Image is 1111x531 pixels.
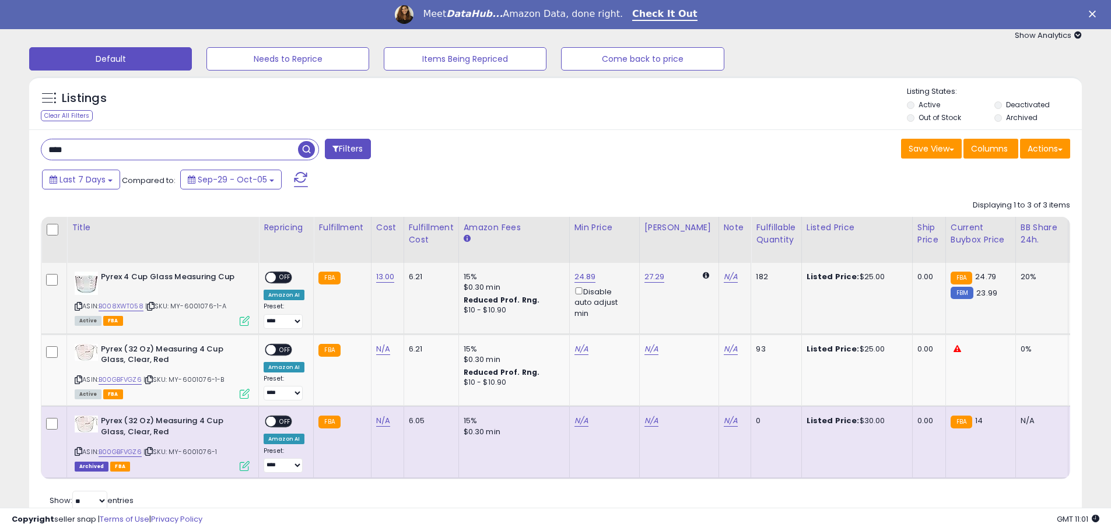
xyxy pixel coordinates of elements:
a: 27.29 [644,271,665,283]
div: 0.00 [917,416,937,426]
button: Filters [325,139,370,159]
div: Ship Price [917,221,941,246]
a: N/A [724,271,738,283]
span: Sep-29 - Oct-05 [198,174,267,185]
button: Sep-29 - Oct-05 [180,170,282,189]
a: B00GBFVGZ6 [99,375,142,385]
span: Compared to: [122,175,176,186]
span: FBA [103,389,123,399]
span: Columns [971,143,1008,154]
div: $0.30 min [464,427,560,437]
h5: Listings [62,90,107,107]
strong: Copyright [12,514,54,525]
div: 6.21 [409,344,450,354]
div: Preset: [264,303,304,329]
span: 14 [975,415,983,426]
div: 6.05 [409,416,450,426]
div: 15% [464,416,560,426]
div: 20% [1021,272,1059,282]
b: Listed Price: [807,415,860,426]
small: FBA [951,416,972,428]
a: Terms of Use [100,514,149,525]
span: 24.79 [975,271,996,282]
small: FBA [318,272,340,284]
div: Amazon AI [264,290,304,300]
div: 6.21 [409,272,450,282]
small: FBA [318,416,340,428]
span: 23.99 [976,287,997,298]
b: Listed Price: [807,343,860,354]
div: Fulfillable Quantity [756,221,796,246]
a: Check It Out [632,8,698,21]
small: FBA [951,272,972,284]
div: 0.00 [917,272,937,282]
div: Fulfillment [318,221,366,234]
span: | SKU: MY-6001076-1 [143,447,217,456]
div: Min Price [574,221,635,234]
button: Last 7 Days [42,170,120,189]
small: FBA [318,344,340,357]
div: Clear All Filters [41,110,93,121]
button: Needs to Reprice [206,47,369,71]
span: | SKU: MY-6001076-1-A [145,301,227,311]
label: Out of Stock [919,112,961,122]
button: Actions [1020,139,1070,159]
a: N/A [574,343,588,355]
span: All listings currently available for purchase on Amazon [75,389,101,399]
div: 0% [1021,344,1059,354]
div: ASIN: [75,416,250,470]
div: 182 [756,272,792,282]
a: 24.89 [574,271,596,283]
small: FBM [951,287,973,299]
button: Default [29,47,192,71]
div: Displaying 1 to 3 of 3 items [973,200,1070,211]
a: N/A [724,415,738,427]
b: Reduced Prof. Rng. [464,367,540,377]
div: $30.00 [807,416,903,426]
div: ASIN: [75,272,250,325]
small: Amazon Fees. [464,234,471,244]
div: Amazon AI [264,434,304,444]
a: N/A [644,415,658,427]
div: Title [72,221,254,234]
b: Pyrex (32 Oz) Measuring 4 Cup Glass, Clear, Red [101,416,243,440]
span: Listings that have been deleted from Seller Central [75,462,108,472]
div: $10 - $10.90 [464,305,560,315]
a: N/A [376,343,390,355]
i: Calculated using Dynamic Max Price. [703,272,709,279]
button: Come back to price [561,47,724,71]
img: 414Atomaz4L._SL40_.jpg [75,344,98,361]
div: 0 [756,416,792,426]
div: Meet Amazon Data, done right. [423,8,623,20]
div: Close [1089,10,1101,17]
div: 15% [464,272,560,282]
p: Listing States: [907,86,1082,97]
i: DataHub... [446,8,503,19]
div: Amazon Fees [464,221,565,234]
a: B008XWT058 [99,301,143,311]
span: OFF [276,273,295,283]
a: Privacy Policy [151,514,202,525]
a: N/A [644,343,658,355]
div: $25.00 [807,272,903,282]
div: BB Share 24h. [1021,221,1063,246]
b: Pyrex 4 Cup Glass Measuring Cup [101,272,243,286]
span: Show Analytics [1015,30,1082,41]
div: 93 [756,344,792,354]
div: Cost [376,221,399,234]
div: [PERSON_NAME] [644,221,714,234]
div: $0.30 min [464,282,560,293]
label: Active [919,100,940,110]
b: Pyrex (32 Oz) Measuring 4 Cup Glass, Clear, Red [101,344,243,368]
div: $25.00 [807,344,903,354]
span: All listings currently available for purchase on Amazon [75,316,101,326]
button: Save View [901,139,962,159]
div: Fulfillment Cost [409,221,454,246]
label: Deactivated [1006,100,1050,110]
button: Columns [963,139,1018,159]
div: Disable auto adjust min [574,285,630,319]
a: B00GBFVGZ6 [99,447,142,457]
div: $0.30 min [464,354,560,365]
div: 15% [464,344,560,354]
div: Amazon AI [264,362,304,372]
